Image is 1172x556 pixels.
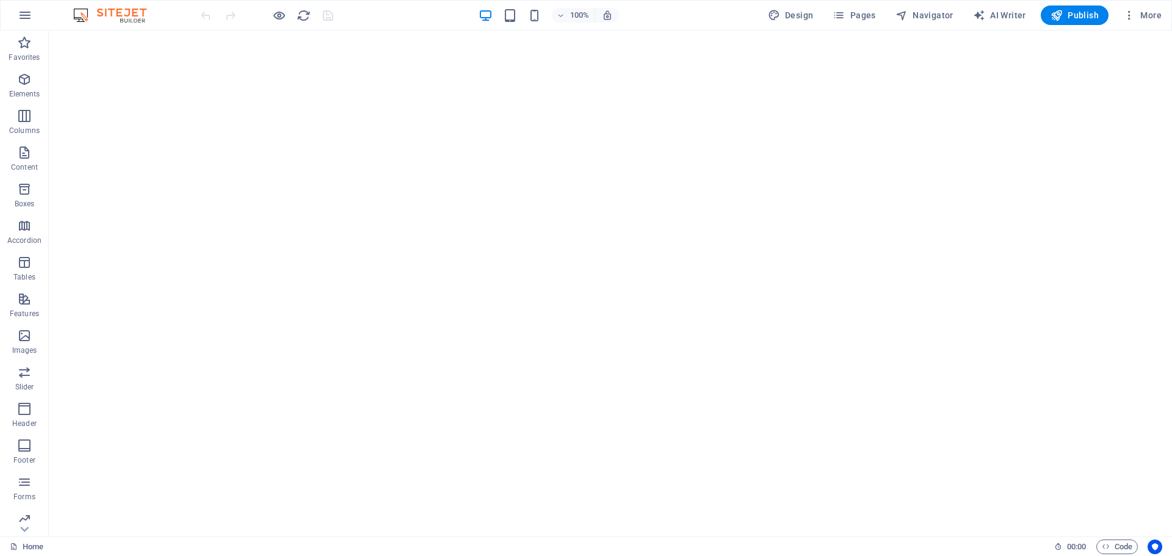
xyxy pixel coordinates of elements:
p: Favorites [9,52,40,62]
h6: 100% [570,8,590,23]
button: Usercentrics [1148,540,1162,554]
button: AI Writer [968,5,1031,25]
i: On resize automatically adjust zoom level to fit chosen device. [602,10,613,21]
h6: Session time [1054,540,1087,554]
button: Code [1096,540,1138,554]
button: Navigator [891,5,958,25]
button: Publish [1041,5,1109,25]
p: Accordion [7,236,42,245]
p: Boxes [15,199,35,209]
p: Tables [13,272,35,282]
p: Features [10,309,39,319]
span: Publish [1051,9,1099,21]
p: Elements [9,89,40,99]
button: reload [296,8,311,23]
span: : [1076,542,1077,551]
button: Click here to leave preview mode and continue editing [272,8,286,23]
span: Code [1102,540,1132,554]
button: More [1118,5,1167,25]
p: Content [11,162,38,172]
span: Design [768,9,814,21]
span: AI Writer [973,9,1026,21]
p: Header [12,419,37,428]
span: 00 00 [1067,540,1086,554]
button: Design [763,5,819,25]
img: Editor Logo [70,8,162,23]
p: Slider [15,382,34,392]
p: Columns [9,126,40,135]
i: Reload page [297,9,311,23]
p: Footer [13,455,35,465]
button: 100% [552,8,595,23]
p: Forms [13,492,35,502]
span: Navigator [895,9,953,21]
button: Pages [828,5,880,25]
p: Images [12,345,37,355]
span: More [1123,9,1162,21]
a: Click to cancel selection. Double-click to open Pages [10,540,43,554]
span: Pages [833,9,875,21]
